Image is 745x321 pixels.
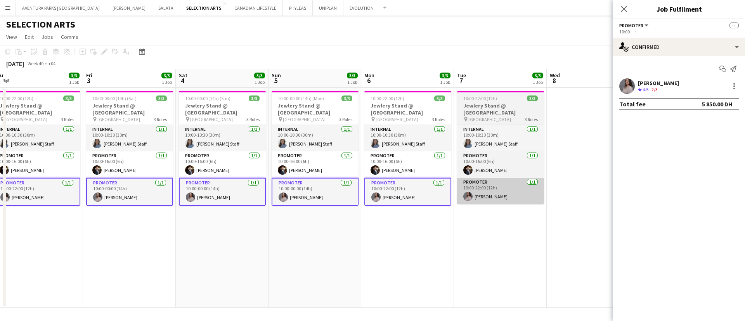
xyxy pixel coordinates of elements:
[619,23,643,28] span: Promoter
[434,95,445,101] span: 3/3
[376,116,418,122] span: [GEOGRAPHIC_DATA]
[457,178,544,204] app-card-role: Promoter1/110:00-22:00 (12h)[PERSON_NAME]
[456,76,466,85] span: 7
[440,79,450,85] div: 1 Job
[347,73,358,78] span: 3/3
[532,73,543,78] span: 3/3
[249,95,260,101] span: 3/3
[339,116,352,122] span: 3 Roles
[364,102,451,116] h3: Jewlery Stand @ [GEOGRAPHIC_DATA]
[162,79,172,85] div: 1 Job
[190,116,233,122] span: [GEOGRAPHIC_DATA]
[5,116,47,122] span: [GEOGRAPHIC_DATA]
[254,73,265,78] span: 3/3
[179,125,266,151] app-card-role: Internal1/110:00-10:30 (30m)[PERSON_NAME] Staff
[468,116,511,122] span: [GEOGRAPHIC_DATA]
[638,80,679,87] div: [PERSON_NAME]
[613,4,745,14] h3: Job Fulfilment
[86,72,92,79] span: Fri
[363,76,374,85] span: 6
[161,73,172,78] span: 3/3
[619,29,739,35] div: 10:00- --:--
[38,32,56,42] a: Jobs
[527,95,538,101] span: 3/3
[272,102,359,116] h3: Jewlery Stand @ [GEOGRAPHIC_DATA]
[533,79,543,85] div: 1 Job
[42,33,53,40] span: Jobs
[643,87,648,92] span: 4.5
[272,151,359,178] app-card-role: Promoter1/110:00-16:00 (6h)[PERSON_NAME]
[457,125,544,151] app-card-role: Internal1/110:00-10:30 (30m)[PERSON_NAME] Staff
[156,95,167,101] span: 3/3
[272,72,281,79] span: Sun
[3,32,20,42] a: View
[185,95,230,101] span: 10:00-00:00 (14h) (Sun)
[619,100,646,108] div: Total fee
[432,116,445,122] span: 3 Roles
[457,151,544,178] app-card-role: Promoter1/110:00-16:00 (6h)[PERSON_NAME]
[702,100,733,108] div: 5 850.00 DH
[283,116,326,122] span: [GEOGRAPHIC_DATA]
[61,116,74,122] span: 3 Roles
[179,178,266,206] app-card-role: Promoter1/110:00-00:00 (14h)[PERSON_NAME]
[525,116,538,122] span: 3 Roles
[255,79,265,85] div: 1 Job
[179,72,187,79] span: Sat
[550,72,560,79] span: Wed
[343,0,380,16] button: EVOLUTION
[457,91,544,204] app-job-card: 10:00-22:00 (12h)3/3Jewlery Stand @ [GEOGRAPHIC_DATA] [GEOGRAPHIC_DATA]3 RolesInternal1/110:00-10...
[272,91,359,206] app-job-card: 10:00-00:00 (14h) (Mon)3/3Jewlery Stand @ [GEOGRAPHIC_DATA] [GEOGRAPHIC_DATA]3 RolesInternal1/110...
[16,0,106,16] button: AVENTURA PARKS [GEOGRAPHIC_DATA]
[364,125,451,151] app-card-role: Internal1/110:00-10:30 (30m)[PERSON_NAME] Staff
[246,116,260,122] span: 3 Roles
[86,178,173,206] app-card-role: Promoter1/110:00-00:00 (14h)[PERSON_NAME]
[179,102,266,116] h3: Jewlery Stand @ [GEOGRAPHIC_DATA]
[278,95,324,101] span: 10:00-00:00 (14h) (Mon)
[86,102,173,116] h3: Jewlery Stand @ [GEOGRAPHIC_DATA]
[313,0,343,16] button: UNIPLAN
[6,19,75,30] h1: SELECTION ARTS
[364,151,451,178] app-card-role: Promoter1/110:00-16:00 (6h)[PERSON_NAME]
[58,32,81,42] a: Comms
[6,60,24,68] div: [DATE]
[613,38,745,56] div: Confirmed
[179,151,266,178] app-card-role: Promoter1/110:00-16:00 (6h)[PERSON_NAME]
[178,76,187,85] span: 4
[341,95,352,101] span: 3/3
[364,178,451,206] app-card-role: Promoter1/110:00-22:00 (12h)[PERSON_NAME]
[106,0,152,16] button: [PERSON_NAME]
[729,23,739,28] span: --
[228,0,283,16] button: CANADIAN LIFESTYLE
[86,91,173,206] app-job-card: 10:00-00:00 (14h) (Sat)3/3Jewlery Stand @ [GEOGRAPHIC_DATA] [GEOGRAPHIC_DATA]3 RolesInternal1/110...
[364,91,451,206] app-job-card: 10:00-22:00 (12h)3/3Jewlery Stand @ [GEOGRAPHIC_DATA] [GEOGRAPHIC_DATA]3 RolesInternal1/110:00-10...
[69,79,79,85] div: 1 Job
[180,0,228,16] button: SELECTION ARTS
[619,23,650,28] button: Promoter
[347,79,357,85] div: 1 Job
[179,91,266,206] app-job-card: 10:00-00:00 (14h) (Sun)3/3Jewlery Stand @ [GEOGRAPHIC_DATA] [GEOGRAPHIC_DATA]3 RolesInternal1/110...
[364,72,374,79] span: Mon
[272,178,359,206] app-card-role: Promoter1/110:00-00:00 (14h)[PERSON_NAME]
[61,33,78,40] span: Comms
[6,33,17,40] span: View
[92,95,137,101] span: 10:00-00:00 (14h) (Sat)
[463,95,497,101] span: 10:00-22:00 (12h)
[22,32,37,42] a: Edit
[63,95,74,101] span: 3/3
[25,33,34,40] span: Edit
[86,125,173,151] app-card-role: Internal1/110:00-10:30 (30m)[PERSON_NAME] Staff
[651,87,658,92] app-skills-label: 2/3
[48,61,55,66] div: +04
[283,0,313,16] button: PHYLEAS
[86,151,173,178] app-card-role: Promoter1/110:00-16:00 (6h)[PERSON_NAME]
[154,116,167,122] span: 3 Roles
[85,76,92,85] span: 3
[26,61,45,66] span: Week 40
[440,73,450,78] span: 3/3
[549,76,560,85] span: 8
